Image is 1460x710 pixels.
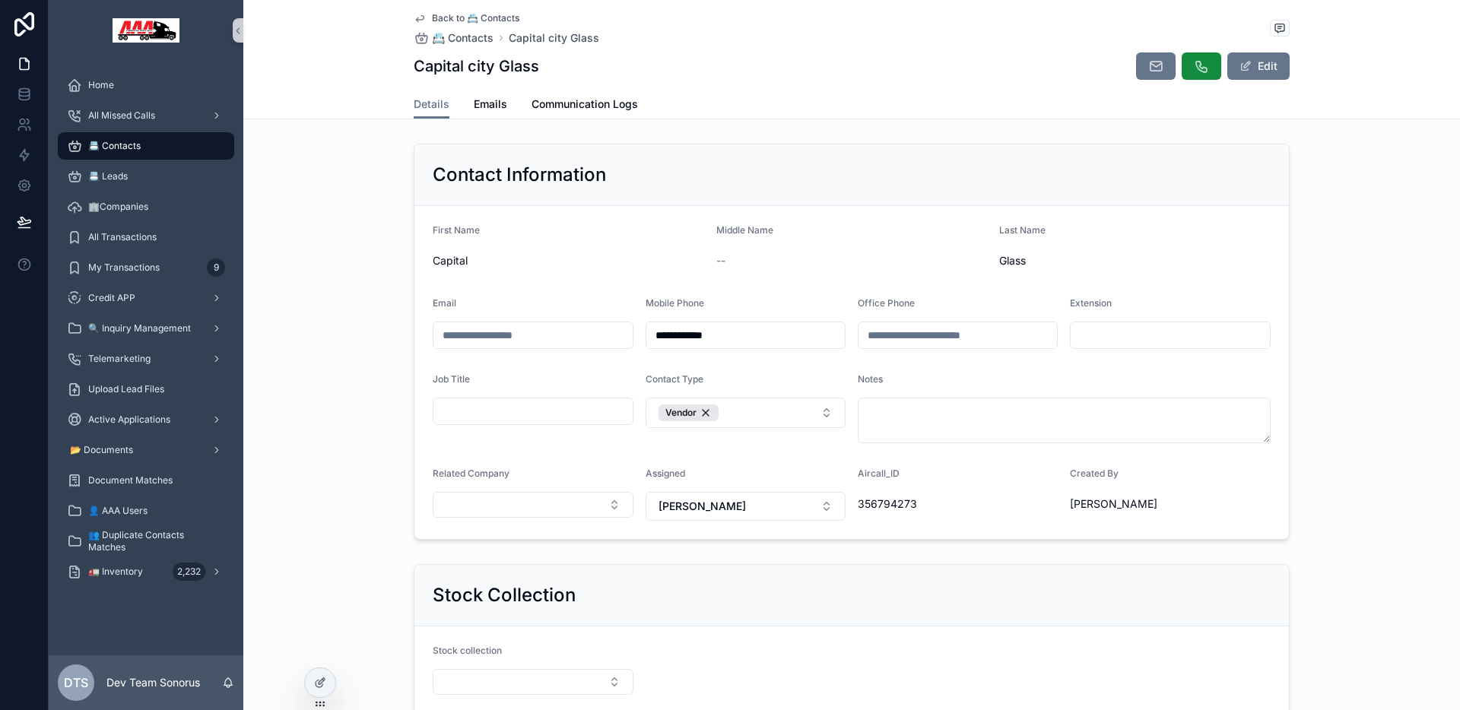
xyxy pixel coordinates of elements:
[88,140,141,152] span: 📇 Contacts
[58,558,234,585] a: 🚛 Inventory2,232
[646,297,704,309] span: Mobile Phone
[88,353,151,365] span: Telemarketing
[58,376,234,403] a: Upload Lead Files
[646,398,846,428] button: Select Button
[433,224,480,236] span: First Name
[433,253,704,268] span: Capital
[88,109,155,122] span: All Missed Calls
[88,201,148,213] span: 🏢Companies
[207,258,225,277] div: 9
[88,529,219,553] span: 👥 Duplicate Contacts Matches
[88,261,160,274] span: My Transactions
[88,414,170,426] span: Active Applications
[88,231,157,243] span: All Transactions
[665,407,697,419] span: Vendor
[88,292,135,304] span: Credit APP
[58,345,234,372] a: Telemarketing
[414,97,449,112] span: Details
[1070,496,1157,512] span: [PERSON_NAME]
[716,253,725,268] span: --
[88,474,173,487] span: Document Matches
[433,468,509,479] span: Related Company
[433,645,502,656] span: Stock collection
[858,468,900,479] span: Aircall_ID
[433,297,456,309] span: Email
[88,505,148,517] span: 👤 AAA Users
[432,30,494,46] span: 📇 Contacts
[532,90,638,121] a: Communication Logs
[58,528,234,555] a: 👥 Duplicate Contacts Matches
[88,383,164,395] span: Upload Lead Files
[716,224,773,236] span: Middle Name
[474,90,507,121] a: Emails
[88,170,128,182] span: 📇 Leads
[58,132,234,160] a: 📇 Contacts
[414,30,494,46] a: 📇 Contacts
[58,193,234,220] a: 🏢Companies
[58,284,234,312] a: Credit APP
[858,297,915,309] span: Office Phone
[88,566,143,578] span: 🚛 Inventory
[414,12,519,24] a: Back to 📇 Contacts
[858,496,1058,512] span: 356794273
[999,224,1046,236] span: Last Name
[659,404,719,421] button: Unselect 12
[64,674,88,692] span: DTS
[1070,468,1119,479] span: Created By
[173,563,205,581] div: 2,232
[58,497,234,525] a: 👤 AAA Users
[58,254,234,281] a: My Transactions9
[1227,52,1290,80] button: Edit
[433,669,633,695] button: Select Button
[58,223,234,251] a: All Transactions
[433,583,576,607] h2: Stock Collection
[88,322,191,334] span: 🔍 Inquiry Management
[659,499,746,514] span: [PERSON_NAME]
[58,467,234,494] a: Document Matches
[858,373,883,385] span: Notes
[509,30,599,46] a: Capital city Glass
[646,468,685,479] span: Assigned
[58,102,234,129] a: All Missed Calls
[432,12,519,24] span: Back to 📇 Contacts
[58,406,234,433] a: Active Applications
[646,373,703,385] span: Contact Type
[433,492,633,518] button: Select Button
[58,163,234,190] a: 📇 Leads
[58,71,234,99] a: Home
[49,61,243,605] div: scrollable content
[58,315,234,342] a: 🔍 Inquiry Management
[433,373,470,385] span: Job Title
[70,444,133,456] span: 📂 Documents
[414,90,449,119] a: Details
[646,492,846,521] button: Select Button
[474,97,507,112] span: Emails
[106,675,200,690] p: Dev Team Sonorus
[532,97,638,112] span: Communication Logs
[58,436,234,464] a: 📂 Documents
[1070,297,1112,309] span: Extension
[433,163,606,187] h2: Contact Information
[414,55,539,77] h1: Capital city Glass
[113,18,179,43] img: App logo
[88,79,114,91] span: Home
[999,253,1271,268] span: Glass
